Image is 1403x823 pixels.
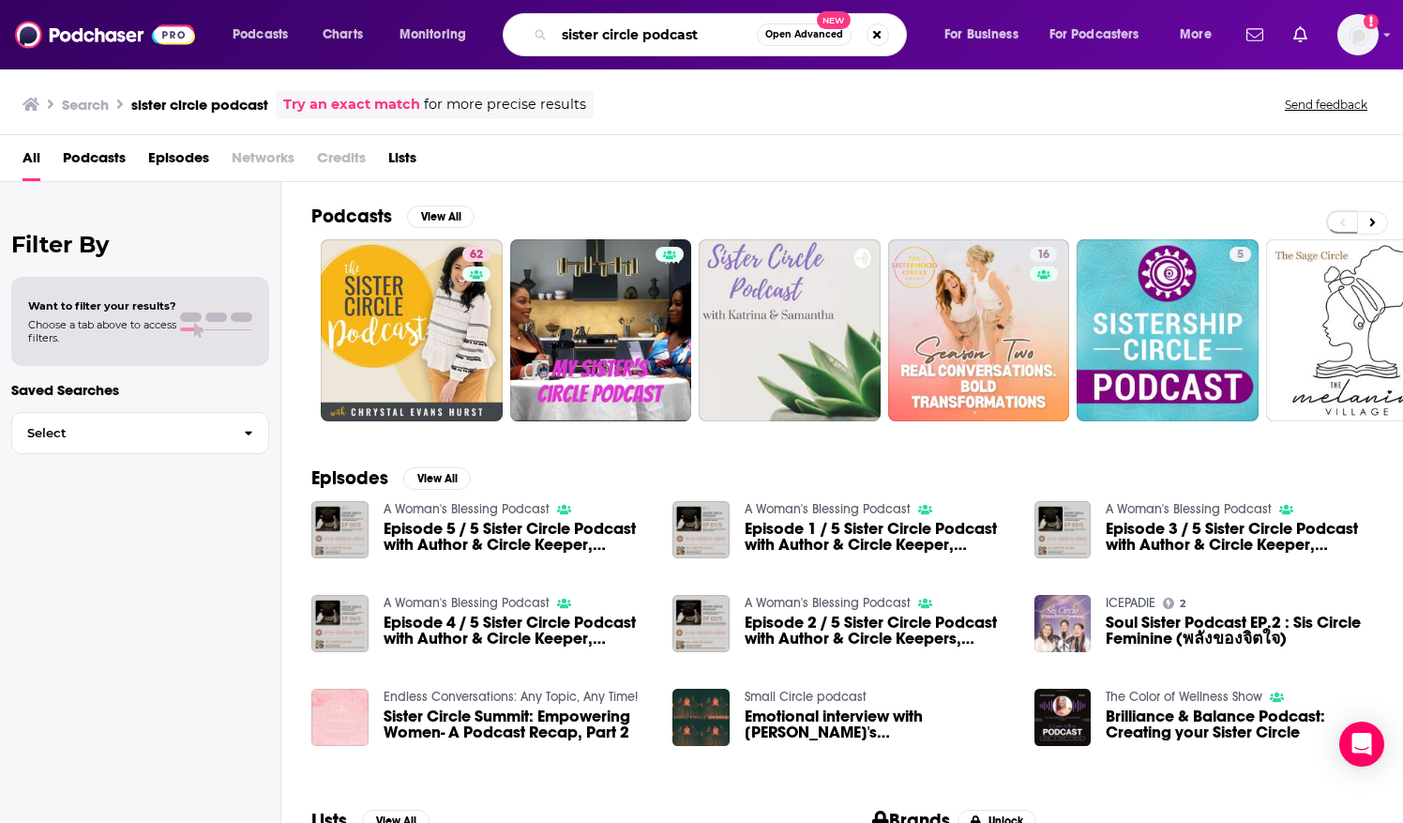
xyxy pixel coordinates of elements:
[520,13,925,56] div: Search podcasts, credits, & more...
[745,689,867,705] a: Small Circle podcast
[1337,14,1379,55] button: Show profile menu
[757,23,852,46] button: Open AdvancedNew
[745,615,1012,647] a: Episode 2 / 5 Sister Circle Podcast with Author & Circle Keepers, Julia Melville & Julia Coulson ...
[384,521,651,553] span: Episode 5 / 5 Sister Circle Podcast with Author & Circle Keeper, [PERSON_NAME]
[1049,22,1139,48] span: For Podcasters
[1034,689,1092,746] img: Brilliance & Balance Podcast: Creating your Sister Circle
[384,615,651,647] span: Episode 4 / 5 Sister Circle Podcast with Author & Circle Keeper, [PERSON_NAME] [PERSON_NAME]
[470,246,483,265] span: 62
[384,615,651,647] a: Episode 4 / 5 Sister Circle Podcast with Author & Circle Keeper, Laura Elizabeth Horne
[745,709,1012,740] span: Emotional interview with [PERSON_NAME]'s sister([PERSON_NAME])-Small Circle Podcast EP 7
[1163,598,1185,609] a: 2
[944,22,1018,48] span: For Business
[219,20,312,50] button: open menu
[672,501,730,558] img: Episode 1 / 5 Sister Circle Podcast with Author & Circle Keeper, Emma Haddock
[1337,14,1379,55] span: Logged in as ShellB
[28,299,176,312] span: Want to filter your results?
[1339,722,1384,767] div: Open Intercom Messenger
[1167,20,1235,50] button: open menu
[1286,19,1315,51] a: Show notifications dropdown
[672,689,730,746] img: Emotional interview with Steven's sister(Thalia)-Small Circle Podcast EP 7
[1037,20,1167,50] button: open menu
[148,143,209,181] a: Episodes
[745,709,1012,740] a: Emotional interview with Steven's sister(Thalia)-Small Circle Podcast EP 7
[23,143,40,181] a: All
[1279,97,1373,113] button: Send feedback
[888,239,1070,421] a: 16
[400,22,466,48] span: Monitoring
[931,20,1042,50] button: open menu
[62,96,109,114] h3: Search
[384,709,651,740] a: Sister Circle Summit: Empowering Women- A Podcast Recap, Part 2
[12,427,229,439] span: Select
[1106,501,1272,517] a: A Woman's Blessing Podcast
[311,466,388,490] h2: Episodes
[233,22,288,48] span: Podcasts
[11,412,269,454] button: Select
[1034,501,1092,558] img: Episode 3 / 5 Sister Circle Podcast with Author & Circle Keeper, Louise Harris
[745,521,1012,553] a: Episode 1 / 5 Sister Circle Podcast with Author & Circle Keeper, Emma Haddock
[311,689,369,746] img: Sister Circle Summit: Empowering Women- A Podcast Recap, Part 2
[554,20,757,50] input: Search podcasts, credits, & more...
[1230,247,1251,262] a: 5
[424,94,586,115] span: for more precise results
[1106,689,1262,705] a: The Color of Wellness Show
[1034,595,1092,652] img: Soul Sister Podcast EP.2 : Sis Circle Feminine (พลังของจิตใจ)
[28,318,176,344] span: Choose a tab above to access filters.
[817,11,851,29] span: New
[311,501,369,558] img: Episode 5 / 5 Sister Circle Podcast with Author & Circle Keeper, Tara Paonessa
[745,595,911,611] a: A Woman's Blessing Podcast
[672,595,730,652] img: Episode 2 / 5 Sister Circle Podcast with Author & Circle Keepers, Julia Melville & Julia Coulson ...
[765,30,843,39] span: Open Advanced
[384,521,651,553] a: Episode 5 / 5 Sister Circle Podcast with Author & Circle Keeper, Tara Paonessa
[1106,521,1373,553] span: Episode 3 / 5 Sister Circle Podcast with Author & Circle Keeper, [PERSON_NAME]
[1106,709,1373,740] a: Brilliance & Balance Podcast: Creating your Sister Circle
[1364,14,1379,29] svg: Add a profile image
[311,595,369,652] img: Episode 4 / 5 Sister Circle Podcast with Author & Circle Keeper, Laura Elizabeth Horne
[403,467,471,490] button: View All
[310,20,374,50] a: Charts
[1180,600,1185,608] span: 2
[11,231,269,258] h2: Filter By
[311,205,392,228] h2: Podcasts
[323,22,363,48] span: Charts
[745,615,1012,647] span: Episode 2 / 5 Sister Circle Podcast with Author & Circle Keepers, [PERSON_NAME] & [PERSON_NAME] o...
[1337,14,1379,55] img: User Profile
[745,501,911,517] a: A Woman's Blessing Podcast
[1106,595,1155,611] a: ICEPADIE
[311,205,475,228] a: PodcastsView All
[15,17,195,53] img: Podchaser - Follow, Share and Rate Podcasts
[384,501,550,517] a: A Woman's Blessing Podcast
[232,143,294,181] span: Networks
[1030,247,1057,262] a: 16
[1106,521,1373,553] a: Episode 3 / 5 Sister Circle Podcast with Author & Circle Keeper, Louise Harris
[11,381,269,399] p: Saved Searches
[384,689,638,705] a: Endless Conversations: Any Topic, Any Time!
[384,595,550,611] a: A Woman's Blessing Podcast
[63,143,126,181] a: Podcasts
[407,206,475,228] button: View All
[1106,615,1373,647] a: Soul Sister Podcast EP.2 : Sis Circle Feminine (พลังของจิตใจ)
[321,239,503,421] a: 62
[386,20,490,50] button: open menu
[131,96,268,114] h3: sister circle podcast
[745,521,1012,553] span: Episode 1 / 5 Sister Circle Podcast with Author & Circle Keeper, [PERSON_NAME]
[1237,246,1244,265] span: 5
[388,143,416,181] span: Lists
